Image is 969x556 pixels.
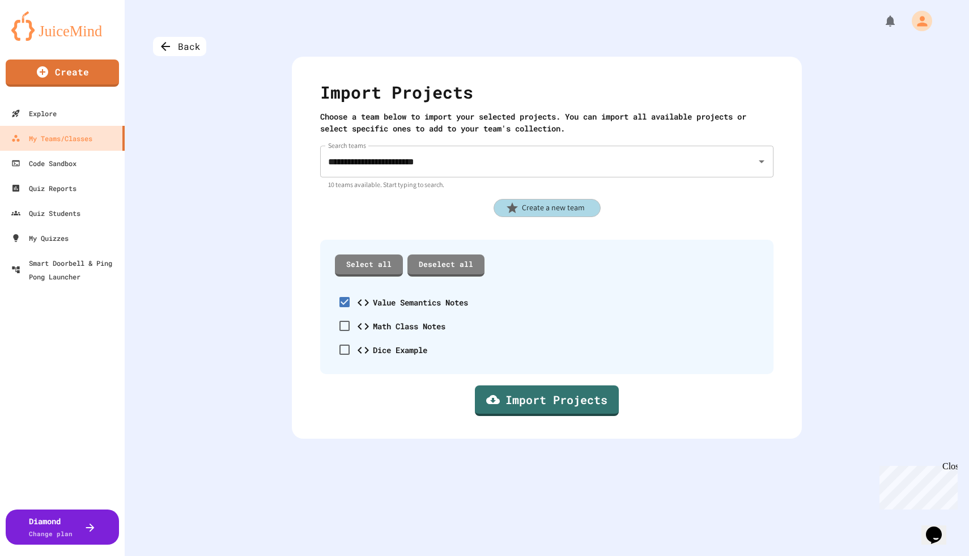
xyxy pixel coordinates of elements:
div: Value Semantics Notes [373,296,468,308]
a: Create [6,60,119,87]
div: My Account [900,8,935,34]
div: My Notifications [862,11,900,31]
div: My Teams/Classes [11,131,92,145]
div: Quiz Students [11,206,80,220]
span: Create a new team [516,202,591,214]
button: DiamondChange plan [6,510,119,545]
div: Back [153,37,206,56]
span: Change plan [29,529,73,538]
div: Import Projects [320,79,773,111]
img: logo-orange.svg [11,11,113,41]
div: Diamond [29,515,73,539]
div: Math Class Notes [373,320,445,332]
a: Deselect all [407,254,484,277]
iframe: chat widget [875,461,958,510]
div: Code Sandbox [11,156,76,170]
p: 10 teams available. Start typing to search. [328,179,766,190]
a: Select all [335,254,403,277]
label: Search teams [328,141,366,150]
a: Import Projects [475,385,619,416]
div: My Quizzes [11,231,69,245]
button: Open [754,154,770,169]
div: Choose a team below to import your selected projects. You can import all available projects or se... [320,111,773,134]
div: Create a new team [494,199,601,217]
div: Explore [11,107,57,120]
div: Dice Example [373,344,427,356]
div: Chat with us now!Close [5,5,78,72]
div: Smart Doorbell & Ping Pong Launcher [11,256,120,283]
iframe: chat widget [921,511,958,545]
div: Quiz Reports [11,181,76,195]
